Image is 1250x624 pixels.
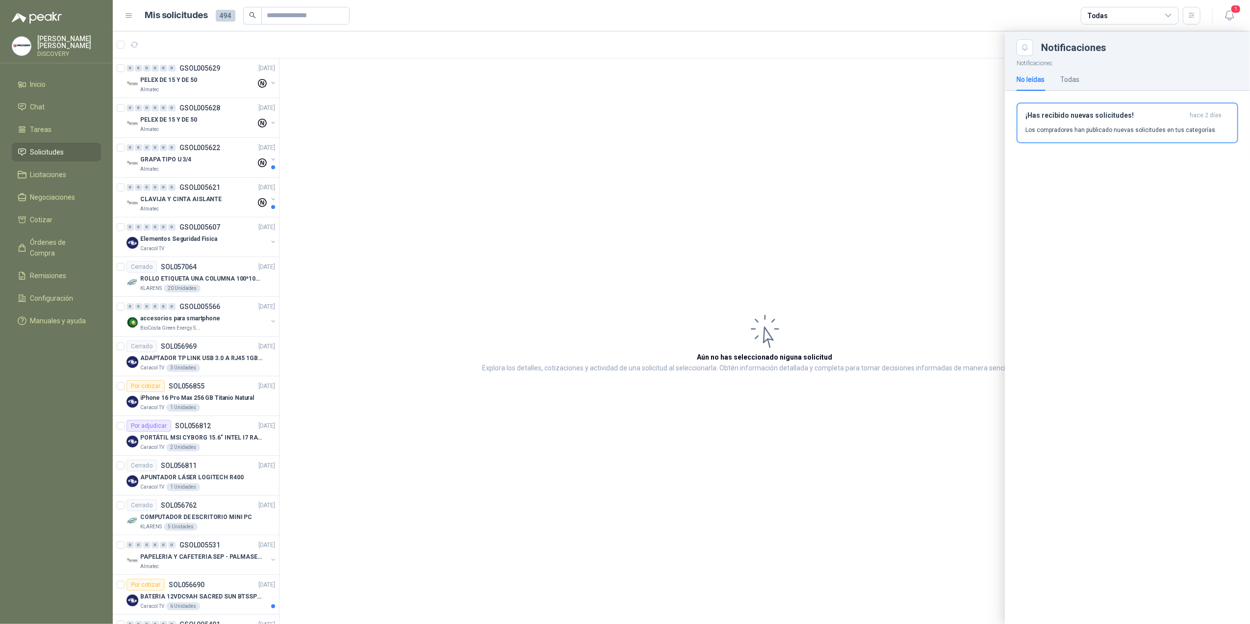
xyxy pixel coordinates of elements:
h3: ¡Has recibido nuevas solicitudes! [1025,111,1186,120]
div: Notificaciones [1041,43,1238,52]
img: Company Logo [12,37,31,55]
span: Remisiones [30,270,67,281]
a: Chat [12,98,101,116]
a: Licitaciones [12,165,101,184]
span: Licitaciones [30,169,67,180]
div: Todas [1060,74,1079,85]
button: 1 [1221,7,1238,25]
a: Configuración [12,289,101,308]
span: Inicio [30,79,46,90]
span: Chat [30,102,45,112]
button: ¡Has recibido nuevas solicitudes!hace 2 días Los compradores han publicado nuevas solicitudes en ... [1017,103,1238,143]
div: Todas [1087,10,1108,21]
span: 1 [1230,4,1241,14]
span: Solicitudes [30,147,64,157]
a: Órdenes de Compra [12,233,101,262]
button: Close [1017,39,1033,56]
a: Solicitudes [12,143,101,161]
span: Configuración [30,293,74,304]
a: Tareas [12,120,101,139]
span: Órdenes de Compra [30,237,92,259]
span: Tareas [30,124,52,135]
span: hace 2 días [1190,111,1222,120]
span: Manuales y ayuda [30,315,86,326]
span: Cotizar [30,214,53,225]
p: Notificaciones [1005,56,1250,68]
a: Manuales y ayuda [12,312,101,330]
span: 494 [216,10,235,22]
a: Inicio [12,75,101,94]
span: search [249,12,256,19]
p: Los compradores han publicado nuevas solicitudes en tus categorías. [1025,126,1217,134]
a: Remisiones [12,266,101,285]
img: Logo peakr [12,12,62,24]
div: No leídas [1017,74,1045,85]
a: Negociaciones [12,188,101,207]
a: Cotizar [12,210,101,229]
p: [PERSON_NAME] [PERSON_NAME] [37,35,101,49]
h1: Mis solicitudes [145,8,208,23]
p: DISCOVERY [37,51,101,57]
span: Negociaciones [30,192,76,203]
